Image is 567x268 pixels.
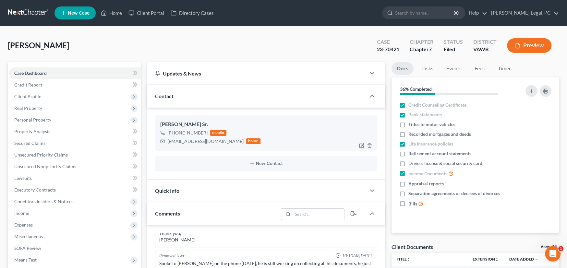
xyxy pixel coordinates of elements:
div: Updates & News [155,70,358,77]
a: Secured Claims [9,137,141,149]
div: Removed User [159,253,185,259]
a: Credit Report [9,79,141,91]
a: Docs [392,62,414,75]
div: District [473,38,497,46]
div: [PHONE_NUMBER] [167,130,208,136]
span: Retirement account statements [408,150,471,157]
span: Case Dashboard [14,70,47,76]
span: Codebtors Insiders & Notices [14,199,73,204]
span: Contact [155,93,174,99]
a: View All [540,244,557,249]
span: Secured Claims [14,140,45,146]
i: unfold_more [495,258,499,262]
span: Credit Report [14,82,42,87]
div: VAWB [473,46,497,53]
a: SOFA Review [9,242,141,254]
span: Client Profile [14,94,41,99]
span: SOFA Review [14,245,41,251]
span: Appraisal reports [408,181,444,187]
a: Client Portal [125,7,167,19]
a: Events [441,62,467,75]
span: [PERSON_NAME] [8,41,69,50]
span: Unsecured Priority Claims [14,152,68,157]
span: Drivers license & social security card [408,160,482,167]
strong: 36% Completed [400,86,432,92]
span: Titles to motor vehicles [408,121,455,128]
span: Lawsuits [14,175,32,181]
i: expand_more [535,258,538,262]
span: Comments [155,210,180,216]
span: Recorded mortgages and deeds [408,131,471,137]
div: Client Documents [392,243,433,250]
i: unfold_more [407,258,411,262]
span: Income Documents [408,170,447,177]
span: Income [14,210,29,216]
div: Chapter [410,38,433,46]
input: Search... [293,209,344,220]
a: Unsecured Priority Claims [9,149,141,161]
span: Personal Property [14,117,51,122]
span: Miscellaneous [14,234,43,239]
div: 23-70421 [377,46,399,53]
div: mobile [210,130,226,136]
a: Home [98,7,125,19]
a: Directory Cases [167,7,217,19]
span: Means Test [14,257,37,262]
a: Tasks [416,62,439,75]
a: Case Dashboard [9,67,141,79]
span: Separation agreements or decrees of divorces [408,190,500,197]
span: New Case [68,11,90,16]
span: Real Property [14,105,42,111]
div: Filed [444,46,463,53]
a: Timer [493,62,516,75]
a: Extensionunfold_more [473,257,499,262]
a: Titleunfold_more [397,257,411,262]
div: [EMAIL_ADDRESS][DOMAIN_NAME] [167,138,244,145]
a: Property Analysis [9,126,141,137]
span: Unsecured Nonpriority Claims [14,164,76,169]
a: Help [465,7,487,19]
div: Chapter [410,46,433,53]
span: Life insurance policies [408,141,453,147]
div: [PERSON_NAME] Sr. [160,121,372,128]
a: Unsecured Nonpriority Claims [9,161,141,172]
a: Lawsuits [9,172,141,184]
span: Property Analysis [14,129,50,134]
div: home [246,138,260,144]
a: Fees [469,62,490,75]
a: Executory Contracts [9,184,141,196]
iframe: Intercom live chat [545,246,561,262]
span: Expenses [14,222,33,227]
div: Case [377,38,399,46]
button: New Contact [160,161,372,166]
input: Search by name... [395,7,454,19]
span: 1 [558,246,563,251]
span: Bills [408,201,417,207]
span: 7 [429,46,432,52]
span: 10:10AM[DATE] [342,253,372,259]
button: Preview [507,38,551,53]
span: Executory Contracts [14,187,56,192]
span: Credit Counseling Certificate [408,102,466,108]
span: Quick Info [155,188,179,194]
a: Date Added expand_more [509,257,538,262]
span: Bank statements [408,111,442,118]
a: [PERSON_NAME] Legal, PC [488,7,559,19]
div: Status [444,38,463,46]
